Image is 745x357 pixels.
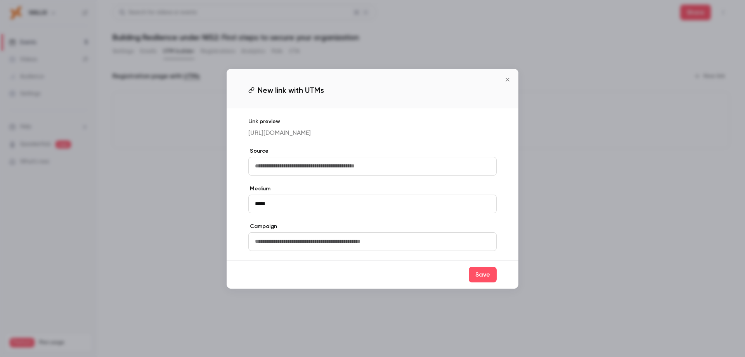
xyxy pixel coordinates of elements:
[248,223,497,230] label: Campaign
[248,147,497,155] label: Source
[248,185,497,193] label: Medium
[258,84,324,96] span: New link with UTMs
[248,118,497,125] p: Link preview
[500,72,515,87] button: Close
[248,129,497,138] p: [URL][DOMAIN_NAME]
[469,267,497,282] button: Save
